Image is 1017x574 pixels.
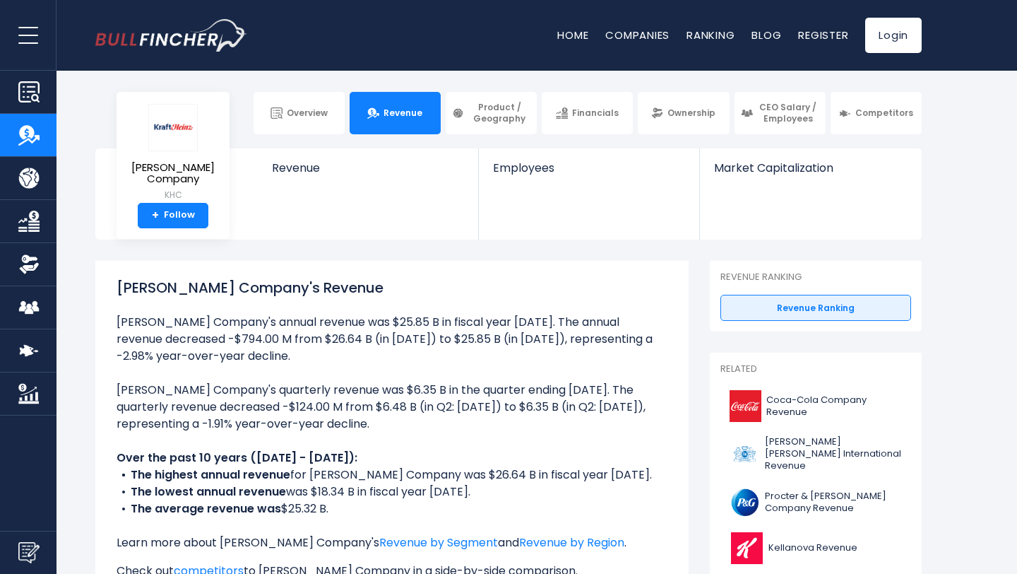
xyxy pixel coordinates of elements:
li: [PERSON_NAME] Company's quarterly revenue was $6.35 B in the quarter ending [DATE]. The quarterly... [117,382,667,433]
span: Competitors [855,107,913,119]
img: Ownership [18,254,40,275]
span: Product / Geography [468,102,530,124]
a: Market Capitalization [700,148,920,199]
span: Employees [493,161,684,175]
b: Over the past 10 years ([DATE] - [DATE]): [117,450,357,466]
a: [PERSON_NAME] Company KHC [127,103,219,203]
b: The highest annual revenue [131,467,290,483]
a: Login [865,18,922,53]
a: Coca-Cola Company Revenue [720,387,911,426]
a: Kellanova Revenue [720,529,911,568]
a: Revenue [350,92,441,134]
a: Product / Geography [446,92,537,134]
li: [PERSON_NAME] Company's annual revenue was $25.85 B in fiscal year [DATE]. The annual revenue dec... [117,314,667,365]
a: Ownership [638,92,729,134]
a: Employees [479,148,698,199]
b: The average revenue was [131,500,281,517]
a: Overview [254,92,345,134]
img: K logo [729,532,764,564]
a: Blog [751,28,781,42]
span: Revenue [383,107,422,119]
a: Revenue by Segment [379,534,498,551]
img: PG logo [729,486,761,518]
span: Financials [572,107,619,119]
a: CEO Salary / Employees [734,92,826,134]
li: for [PERSON_NAME] Company was $26.64 B in fiscal year [DATE]. [117,467,667,484]
a: Competitors [831,92,922,134]
li: $25.32 B. [117,500,667,517]
a: [PERSON_NAME] [PERSON_NAME] International Revenue [720,433,911,476]
a: Go to homepage [95,19,247,52]
a: Financials [542,92,633,134]
p: Revenue Ranking [720,271,911,283]
h1: [PERSON_NAME] Company's Revenue [117,277,667,298]
span: [PERSON_NAME] Company [128,162,218,185]
a: +Follow [138,203,208,228]
p: Learn more about [PERSON_NAME] Company's and . [117,534,667,551]
p: Related [720,363,911,375]
a: Home [557,28,588,42]
img: bullfincher logo [95,19,247,52]
a: Companies [605,28,670,42]
a: Revenue [258,148,479,199]
a: Procter & [PERSON_NAME] Company Revenue [720,483,911,522]
a: Ranking [686,28,734,42]
small: KHC [128,189,218,201]
strong: + [152,209,159,222]
span: Revenue [272,161,465,175]
img: KO logo [729,390,762,422]
b: The lowest annual revenue [131,484,286,500]
span: Market Capitalization [714,161,906,175]
img: PM logo [729,438,761,470]
span: Overview [287,107,328,119]
a: Revenue by Region [519,534,624,551]
li: was $18.34 B in fiscal year [DATE]. [117,484,667,500]
a: Register [798,28,848,42]
span: CEO Salary / Employees [757,102,819,124]
span: Ownership [667,107,715,119]
a: Revenue Ranking [720,295,911,322]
